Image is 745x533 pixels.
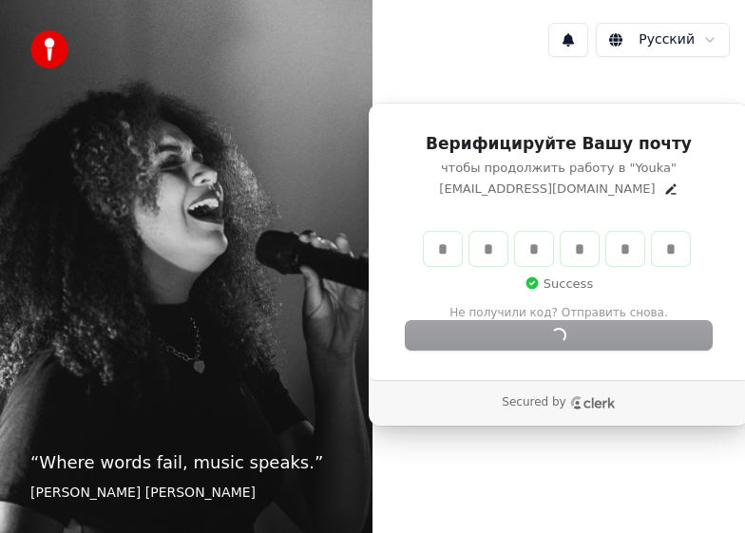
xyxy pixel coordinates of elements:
[30,30,68,68] img: youka
[30,449,342,476] p: “ Where words fail, music speaks. ”
[406,160,712,177] p: чтобы продолжить работу в "Youka"
[525,276,593,293] p: Success
[420,228,694,270] div: Verification code input
[502,395,565,410] p: Secured by
[663,181,678,197] button: Edit
[406,133,712,156] h1: Верифицируйте Вашу почту
[30,484,342,503] footer: [PERSON_NAME] [PERSON_NAME]
[570,396,616,409] a: Clerk logo
[439,181,655,198] p: [EMAIL_ADDRESS][DOMAIN_NAME]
